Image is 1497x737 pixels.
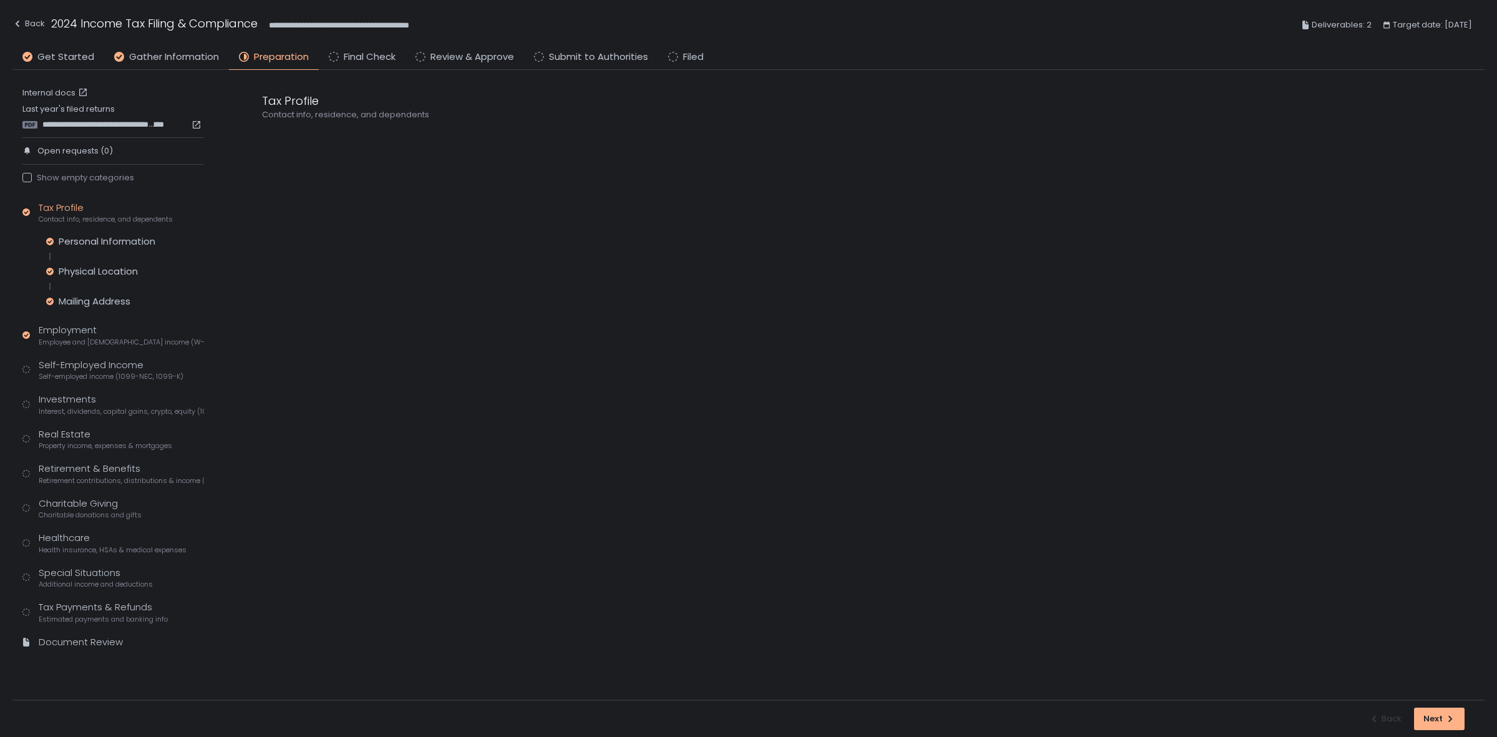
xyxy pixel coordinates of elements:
span: Submit to Authorities [549,50,648,64]
div: Back [12,16,45,31]
div: Investments [39,393,204,416]
span: Charitable donations and gifts [39,510,142,520]
div: Mailing Address [59,295,130,308]
div: Document Review [39,635,123,650]
span: Interest, dividends, capital gains, crypto, equity (1099s, K-1s) [39,407,204,416]
div: Tax Profile [262,92,861,109]
div: Contact info, residence, and dependents [262,109,861,120]
span: Self-employed income (1099-NEC, 1099-K) [39,372,183,381]
span: Property income, expenses & mortgages [39,441,172,451]
span: Review & Approve [430,50,514,64]
h1: 2024 Income Tax Filing & Compliance [51,15,258,32]
div: Physical Location [59,265,138,278]
button: Next [1414,708,1465,730]
div: Employment [39,323,204,347]
span: Final Check [344,50,395,64]
span: Employee and [DEMOGRAPHIC_DATA] income (W-2s) [39,338,204,347]
span: Estimated payments and banking info [39,615,168,624]
div: Self-Employed Income [39,358,183,382]
span: Preparation [254,50,309,64]
div: Special Situations [39,566,153,590]
span: Retirement contributions, distributions & income (1099-R, 5498) [39,476,204,486]
div: Personal Information [59,235,155,248]
span: Gather Information [129,50,219,64]
span: Filed [683,50,704,64]
span: Deliverables: 2 [1312,17,1372,32]
span: Get Started [37,50,94,64]
span: Additional income and deductions [39,580,153,589]
div: Healthcare [39,531,187,555]
span: Open requests (0) [37,145,113,157]
span: Health insurance, HSAs & medical expenses [39,545,187,555]
button: Back [12,15,45,36]
div: Tax Profile [39,201,173,225]
div: Last year's filed returns [22,104,204,130]
span: Target date: [DATE] [1393,17,1472,32]
div: Charitable Giving [39,497,142,520]
div: Retirement & Benefits [39,462,204,486]
div: Tax Payments & Refunds [39,600,168,624]
a: Internal docs [22,87,90,99]
span: Contact info, residence, and dependents [39,215,173,224]
div: Next [1423,713,1455,725]
div: Real Estate [39,427,172,451]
